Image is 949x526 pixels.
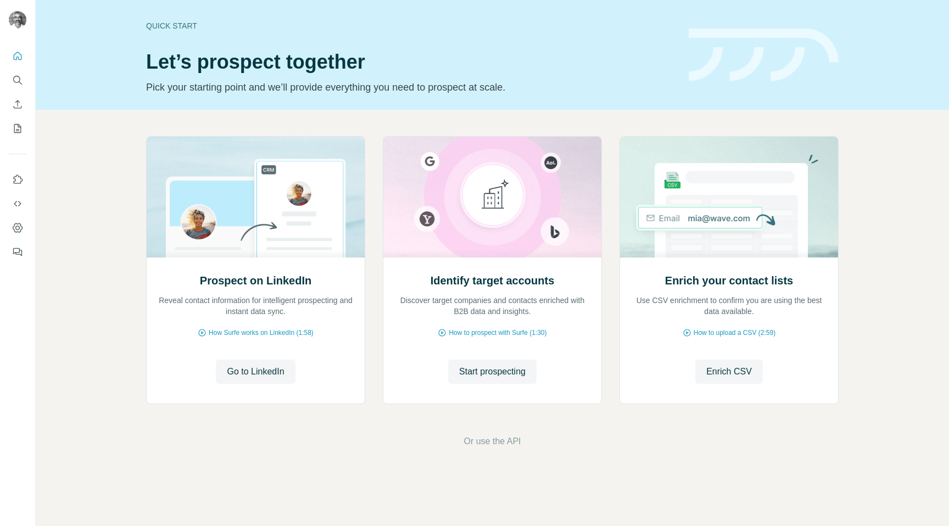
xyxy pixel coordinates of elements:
[9,218,26,238] button: Dashboard
[631,295,827,317] p: Use CSV enrichment to confirm you are using the best data available.
[158,295,354,317] p: Reveal contact information for intelligent prospecting and instant data sync.
[146,20,676,31] div: Quick start
[706,365,752,378] span: Enrich CSV
[9,11,26,29] img: Avatar
[383,137,602,258] img: Identify target accounts
[694,328,775,338] span: How to upload a CSV (2:59)
[464,435,521,448] button: Or use the API
[619,137,839,258] img: Enrich your contact lists
[209,328,314,338] span: How Surfe works on LinkedIn (1:58)
[146,80,676,95] p: Pick your starting point and we’ll provide everything you need to prospect at scale.
[695,360,763,384] button: Enrich CSV
[9,46,26,66] button: Quick start
[665,273,793,288] h2: Enrich your contact lists
[9,194,26,214] button: Use Surfe API
[9,242,26,262] button: Feedback
[200,273,311,288] h2: Prospect on LinkedIn
[431,273,555,288] h2: Identify target accounts
[459,365,526,378] span: Start prospecting
[9,94,26,114] button: Enrich CSV
[448,360,537,384] button: Start prospecting
[9,119,26,138] button: My lists
[146,137,365,258] img: Prospect on LinkedIn
[9,70,26,90] button: Search
[146,51,676,73] h1: Let’s prospect together
[9,170,26,189] button: Use Surfe on LinkedIn
[227,365,284,378] span: Go to LinkedIn
[394,295,590,317] p: Discover target companies and contacts enriched with B2B data and insights.
[449,328,546,338] span: How to prospect with Surfe (1:30)
[689,29,839,82] img: banner
[216,360,295,384] button: Go to LinkedIn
